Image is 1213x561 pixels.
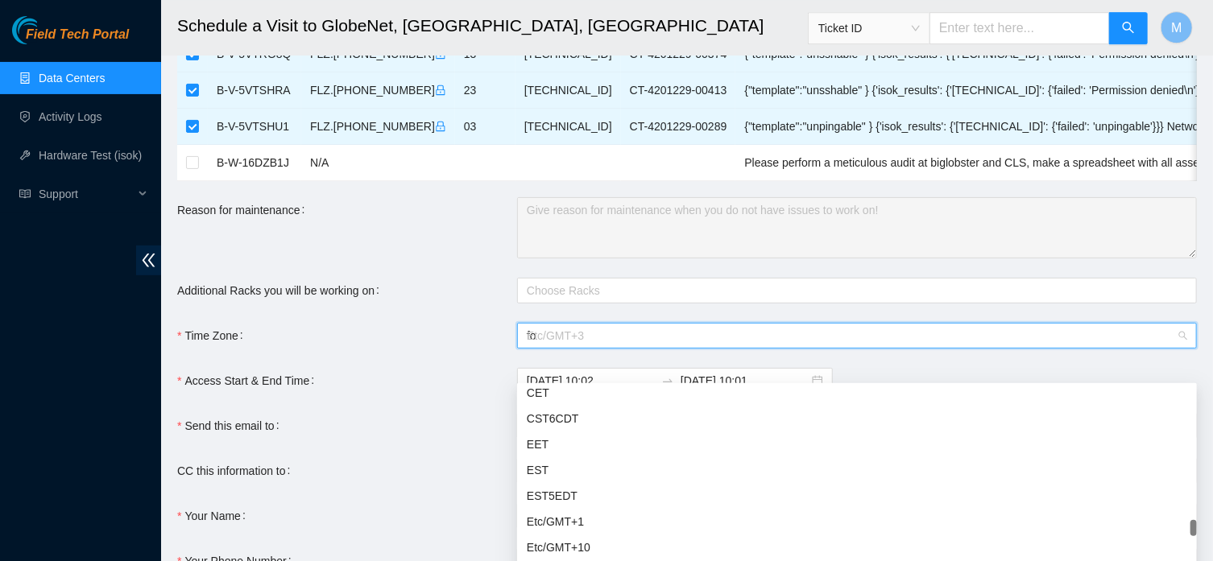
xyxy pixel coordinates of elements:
label: Time Zone [177,323,250,349]
label: Send this email to [177,413,286,439]
td: 03 [455,109,515,145]
td: FLZ.[PHONE_NUMBER] [301,109,455,145]
td: 23 [455,72,515,109]
input: Enter text here... [929,12,1110,44]
span: swap-right [661,374,674,387]
button: M [1161,11,1193,43]
div: CST6CDT [517,406,1197,431]
span: Support [39,178,134,210]
input: Access Start & End Time [527,372,655,390]
span: Etc/GMT+3 [527,324,1187,348]
a: Hardware Test (isok) [39,149,142,162]
td: [TECHNICAL_ID] [515,109,621,145]
div: CET [527,384,1187,402]
td: [TECHNICAL_ID] [515,72,621,109]
td: B-V-5VTSHU1 [208,109,301,145]
a: Data Centers [39,72,105,85]
div: EST [527,461,1187,479]
div: Etc/GMT+10 [517,534,1197,560]
div: Etc/GMT+1 [527,513,1187,530]
td: CT-4201229-00289 [621,109,736,145]
textarea: Reason for maintenance [517,197,1197,258]
label: Additional Racks you will be working on [177,278,386,303]
div: Etc/GMT+10 [527,538,1187,556]
div: EST5EDT [527,487,1187,505]
td: N/A [301,145,455,181]
span: lock [435,121,446,132]
span: to [661,374,674,387]
td: FLZ.[PHONE_NUMBER] [301,72,455,109]
button: search [1109,12,1148,44]
div: EET [517,431,1197,457]
td: B-W-16DZB1J [208,145,301,181]
span: double-left [136,245,161,275]
div: EST5EDT [517,483,1197,509]
span: Ticket ID [818,16,920,40]
label: Your Name [177,503,252,529]
div: EST [517,457,1197,483]
span: M [1171,18,1182,38]
span: search [1122,21,1135,36]
td: B-V-5VTSHRA [208,72,301,109]
label: Reason for maintenance [177,197,311,223]
td: CT-4201229-00413 [621,72,736,109]
div: CST6CDT [527,410,1187,427]
label: Access Start & End Time [177,368,321,394]
div: CET [517,380,1197,406]
input: End date [681,372,809,390]
div: EET [527,435,1187,453]
div: Etc/GMT+1 [517,509,1197,534]
span: read [19,188,31,200]
label: CC this information to [177,458,297,484]
span: Field Tech Portal [26,27,129,43]
a: Akamai TechnologiesField Tech Portal [12,29,129,50]
a: Activity Logs [39,110,102,123]
img: Akamai Technologies [12,16,81,44]
span: lock [435,85,446,96]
